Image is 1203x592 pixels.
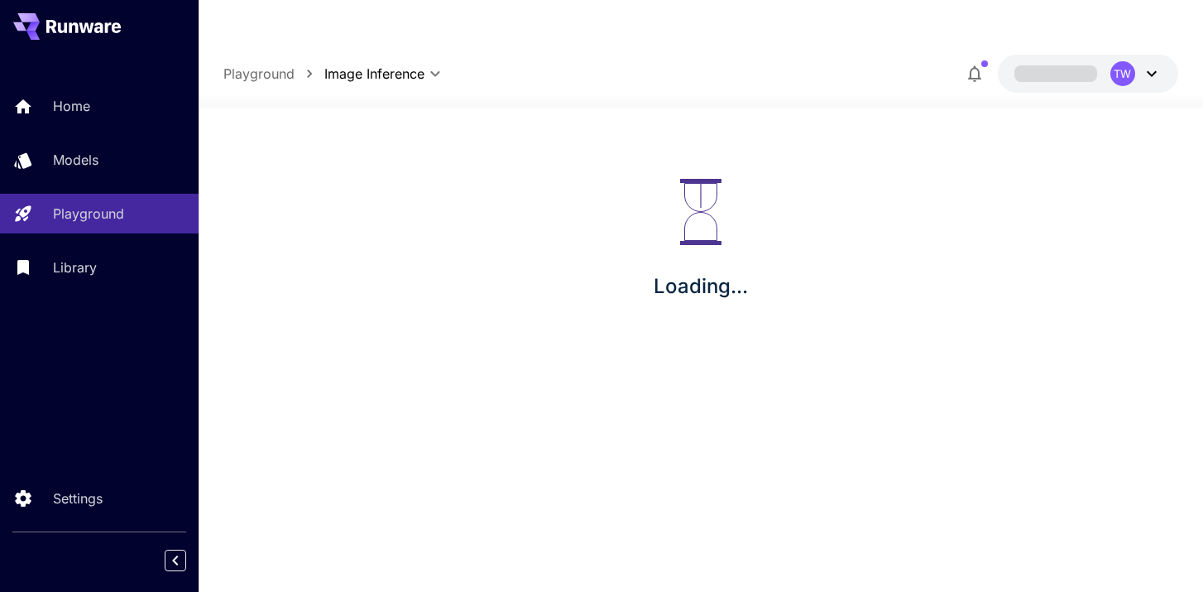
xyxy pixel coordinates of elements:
[654,272,748,301] p: Loading...
[223,64,295,84] a: Playground
[53,150,98,170] p: Models
[53,257,97,277] p: Library
[53,204,124,224] p: Playground
[1110,61,1135,86] div: TW
[998,55,1178,93] button: TW
[177,546,199,575] div: Collapse sidebar
[324,64,424,84] span: Image Inference
[165,550,186,571] button: Collapse sidebar
[53,489,103,508] p: Settings
[223,64,324,84] nav: breadcrumb
[53,96,90,116] p: Home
